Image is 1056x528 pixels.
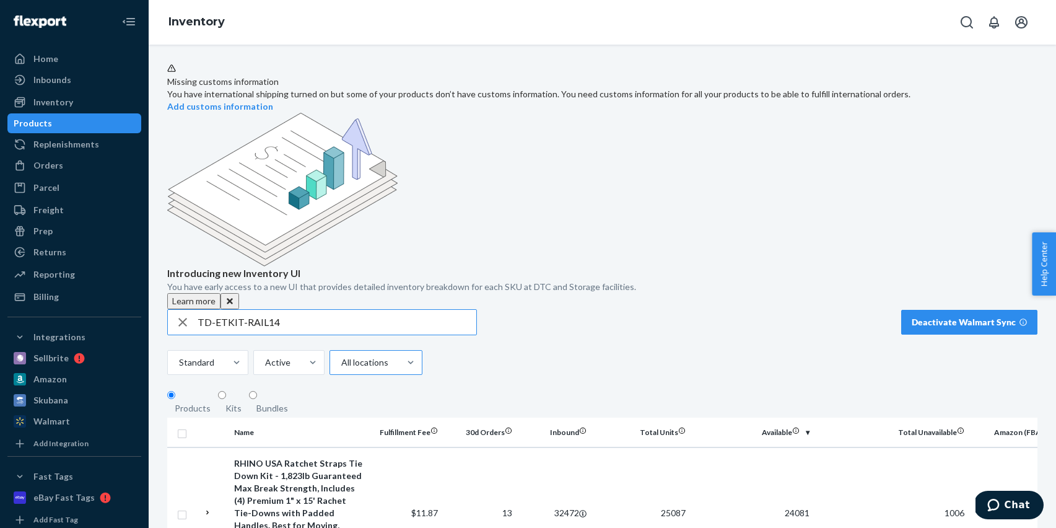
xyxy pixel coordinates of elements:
p: Introducing new Inventory UI [167,266,1037,281]
a: Walmart [7,411,141,431]
th: Total Units [591,418,691,447]
div: Bundles [256,402,288,415]
button: Open account menu [1009,10,1034,35]
button: Integrations [7,327,141,347]
img: new-reports-banner-icon.82668bd98b6a51aee86340f2a7b77ae3.png [167,113,398,266]
div: Inventory [33,96,73,108]
th: Name [229,418,369,447]
span: 1006 [945,508,964,518]
div: Integrations [33,331,85,343]
button: Open Search Box [954,10,979,35]
div: Skubana [33,394,68,407]
div: Inbounds [33,74,71,86]
a: Inbounds [7,70,141,90]
span: Missing customs information [167,76,279,87]
div: Kits [225,402,242,415]
a: Sellbrite [7,348,141,368]
div: Fast Tags [33,470,73,483]
input: Products [167,391,175,399]
button: Fast Tags [7,467,141,486]
input: Bundles [249,391,257,399]
iframe: Opens a widget where you can chat to one of our agents [975,491,1044,522]
a: Freight [7,200,141,220]
p: You have early access to a new UI that provides detailed inventory breakdown for each SKU at DTC ... [167,281,1037,293]
span: $11.87 [411,508,438,518]
div: Billing [33,291,59,303]
img: Flexport logo [14,15,66,28]
a: Amazon [7,369,141,389]
a: Inventory [168,15,225,29]
a: Add customs information [167,101,273,112]
span: 25087 [661,508,686,518]
a: eBay Fast Tags [7,488,141,508]
div: Returns [33,246,66,258]
div: Replenishments [33,138,99,151]
div: Home [33,53,58,65]
div: Add Integration [33,438,89,449]
input: Kits [218,391,226,399]
input: Standard [178,356,179,369]
a: Orders [7,156,141,175]
a: Parcel [7,178,141,198]
div: Prep [33,225,53,237]
div: Freight [33,204,64,216]
a: Add Fast Tag [7,513,141,527]
th: Available [691,418,814,447]
th: Inbound [517,418,591,447]
button: Deactivate Walmart Sync [901,310,1037,335]
th: 30d Orders [443,418,517,447]
div: Add Fast Tag [33,514,78,525]
a: Replenishments [7,134,141,154]
span: 24081 [785,508,809,518]
div: eBay Fast Tags [33,491,95,504]
ol: breadcrumbs [159,4,235,40]
input: All locations [340,356,341,369]
button: Learn more [167,293,220,309]
div: Orders [33,159,63,172]
input: Search inventory by name or sku [198,310,476,335]
th: Total Unavailable [814,418,969,447]
div: Walmart [33,415,70,428]
div: Reporting [33,268,75,281]
a: Reporting [7,265,141,284]
a: Inventory [7,92,141,112]
div: Products [14,117,52,130]
button: Help Center [1032,232,1056,296]
button: Close [220,293,239,309]
button: Close Navigation [116,9,141,34]
div: Amazon [33,373,67,385]
a: Products [7,113,141,133]
a: Prep [7,221,141,241]
div: Products [175,402,211,415]
a: Skubana [7,390,141,410]
a: Add Integration [7,436,141,451]
th: Amazon (FBA) [969,418,1056,447]
a: Billing [7,287,141,307]
div: You have international shipping turned on but some of your products don’t have customs informatio... [167,88,1037,100]
div: Sellbrite [33,352,69,364]
a: Returns [7,242,141,262]
button: Open notifications [982,10,1006,35]
div: Parcel [33,182,59,194]
th: Fulfillment Fee [369,418,443,447]
a: Home [7,49,141,69]
input: Active [264,356,265,369]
